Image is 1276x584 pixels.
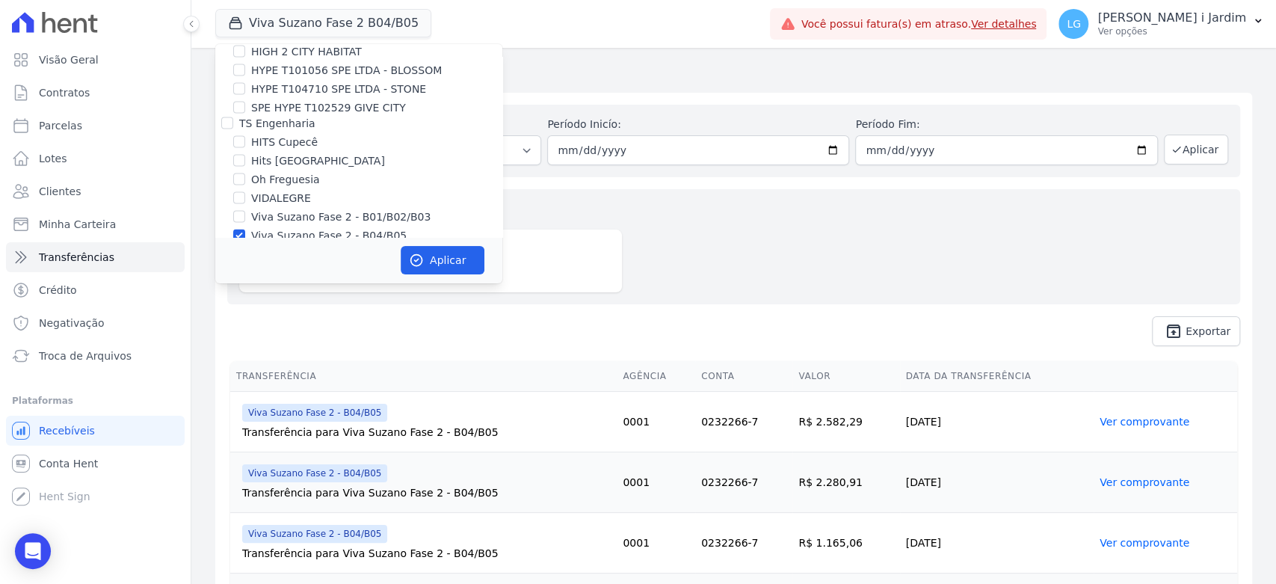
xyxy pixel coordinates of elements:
td: R$ 1.165,06 [792,513,899,574]
td: 0232266-7 [695,452,792,513]
i: unarchive [1165,322,1183,340]
a: Visão Geral [6,45,185,75]
span: Exportar [1186,327,1230,336]
div: Plataformas [12,392,179,410]
span: Clientes [39,184,81,199]
a: Ver comprovante [1100,537,1189,549]
a: Contratos [6,78,185,108]
label: Hits [GEOGRAPHIC_DATA] [251,153,385,169]
label: VIDALEGRE [251,191,311,206]
label: HIGH 2 CITY HABITAT [251,44,362,60]
span: Visão Geral [39,52,99,67]
td: 0001 [617,513,695,574]
a: Ver comprovante [1100,416,1189,428]
label: HITS Cupecê [251,135,318,150]
a: Minha Carteira [6,209,185,239]
a: Conta Hent [6,449,185,479]
label: Viva Suzano Fase 2 - B01/B02/B03 [251,209,431,225]
td: 0232266-7 [695,392,792,452]
span: Transferências [39,250,114,265]
a: Lotes [6,144,185,173]
p: Ver opções [1097,25,1246,37]
td: 0001 [617,392,695,452]
span: Você possui fatura(s) em atraso. [801,16,1037,32]
a: Parcelas [6,111,185,141]
span: Troca de Arquivos [39,348,132,363]
span: Recebíveis [39,423,95,438]
span: Negativação [39,316,105,331]
a: Crédito [6,275,185,305]
label: Viva Suzano Fase 2 - B04/B05 [251,228,407,244]
label: HYPE T101056 SPE LTDA - BLOSSOM [251,63,442,79]
label: Oh Freguesia [251,172,320,188]
th: Agência [617,361,695,392]
a: Troca de Arquivos [6,341,185,371]
a: Ver comprovante [1100,476,1189,488]
a: Clientes [6,176,185,206]
th: Conta [695,361,792,392]
span: Crédito [39,283,77,298]
td: R$ 2.280,91 [792,452,899,513]
button: Viva Suzano Fase 2 B04/B05 [215,9,431,37]
span: LG [1067,19,1081,29]
button: Aplicar [401,246,484,274]
span: Conta Hent [39,456,98,471]
label: HYPE T104710 SPE LTDA - STONE [251,82,426,97]
td: 0001 [617,452,695,513]
a: Transferências [6,242,185,272]
span: Contratos [39,85,90,100]
p: [PERSON_NAME] i Jardim [1097,10,1246,25]
th: Valor [792,361,899,392]
label: SPE HYPE T102529 GIVE CITY [251,100,406,116]
a: Recebíveis [6,416,185,446]
label: Período Inicío: [547,117,849,132]
div: Transferência para Viva Suzano Fase 2 - B04/B05 [242,546,611,561]
td: 0232266-7 [695,513,792,574]
button: Aplicar [1164,135,1228,165]
th: Transferência [230,361,617,392]
span: Lotes [39,151,67,166]
div: Open Intercom Messenger [15,533,51,569]
td: [DATE] [900,513,1094,574]
td: R$ 2.582,29 [792,392,899,452]
label: TS Engenharia [239,117,315,129]
th: Data da Transferência [900,361,1094,392]
a: Negativação [6,308,185,338]
span: Viva Suzano Fase 2 - B04/B05 [242,404,387,422]
label: Período Fim: [855,117,1157,132]
h2: Transferências [215,60,1252,87]
span: Minha Carteira [39,217,116,232]
div: Transferência para Viva Suzano Fase 2 - B04/B05 [242,425,611,440]
span: Parcelas [39,118,82,133]
td: [DATE] [900,392,1094,452]
td: [DATE] [900,452,1094,513]
a: unarchive Exportar [1152,316,1240,346]
button: LG [PERSON_NAME] i Jardim Ver opções [1047,3,1276,45]
span: Viva Suzano Fase 2 - B04/B05 [242,525,387,543]
div: Transferência para Viva Suzano Fase 2 - B04/B05 [242,485,611,500]
a: Ver detalhes [971,18,1037,30]
span: Viva Suzano Fase 2 - B04/B05 [242,464,387,482]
